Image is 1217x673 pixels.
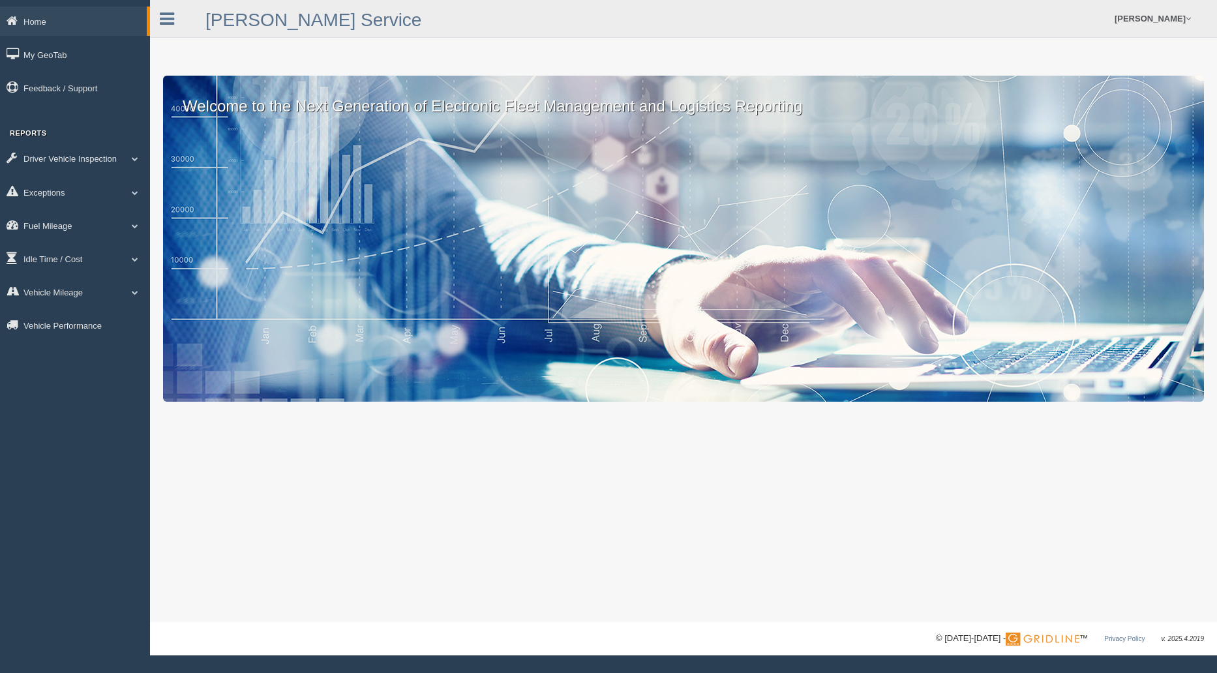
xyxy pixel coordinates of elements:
p: Welcome to the Next Generation of Electronic Fleet Management and Logistics Reporting [163,76,1204,117]
a: [PERSON_NAME] Service [205,10,421,30]
span: v. 2025.4.2019 [1162,635,1204,642]
img: Gridline [1006,633,1079,646]
div: © [DATE]-[DATE] - ™ [936,632,1204,646]
a: Privacy Policy [1104,635,1145,642]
